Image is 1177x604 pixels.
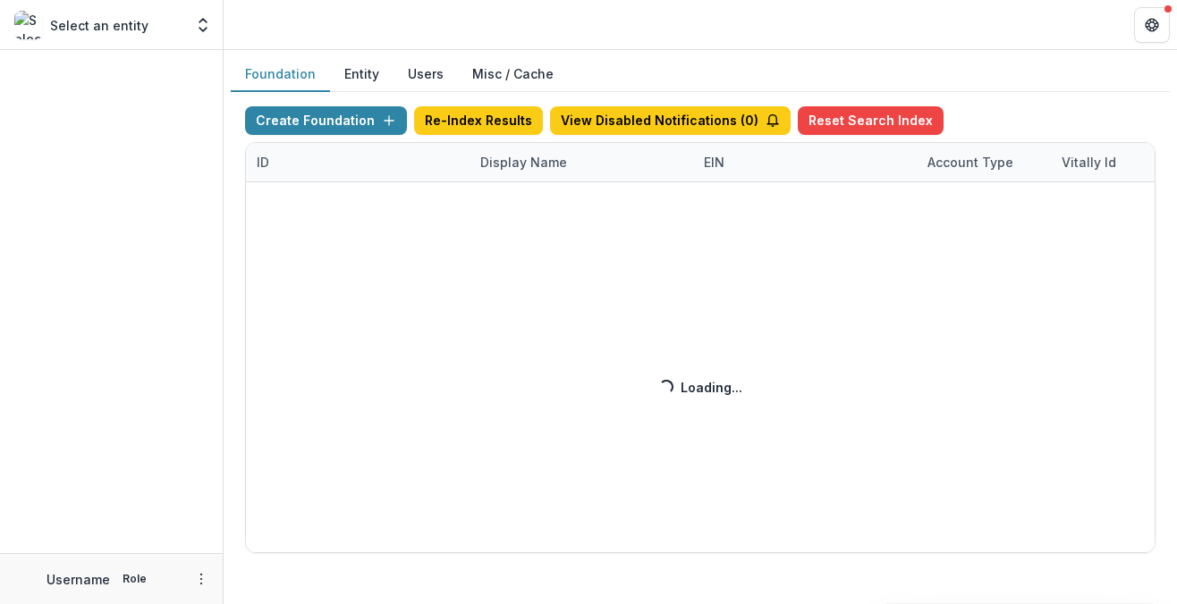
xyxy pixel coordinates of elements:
[330,57,394,92] button: Entity
[394,57,458,92] button: Users
[191,568,212,590] button: More
[458,57,568,92] button: Misc / Cache
[1134,7,1170,43] button: Get Help
[191,7,216,43] button: Open entity switcher
[14,11,43,39] img: Select an entity
[231,57,330,92] button: Foundation
[50,16,148,35] p: Select an entity
[117,571,152,587] p: Role
[47,570,110,589] p: Username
